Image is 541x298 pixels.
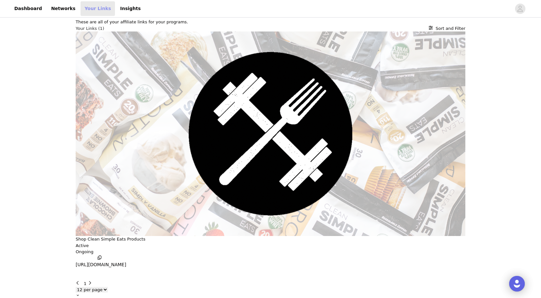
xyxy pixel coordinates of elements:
div: Open Intercom Messenger [509,276,525,292]
p: [URL][DOMAIN_NAME] [76,261,126,268]
button: Sort and Filter [429,25,465,32]
p: Active [76,242,89,249]
img: Shop Clean Simple Eats Products [76,31,465,236]
a: Networks [47,1,79,16]
a: Dashboard [10,1,46,16]
button: [URL][DOMAIN_NAME] [76,255,126,268]
button: Go To Page 1 [84,280,86,287]
p: Ongoing [76,249,465,255]
a: Your Links [81,1,115,16]
a: Insights [116,1,145,16]
p: These are all of your affiliate links for your programs. [76,19,465,25]
button: Go to next page [88,280,94,287]
button: Go to previous page [76,280,82,287]
h3: Your Links (1) [76,25,104,32]
div: avatar [517,4,523,14]
button: Shop Clean Simple Eats Products [76,236,145,242]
